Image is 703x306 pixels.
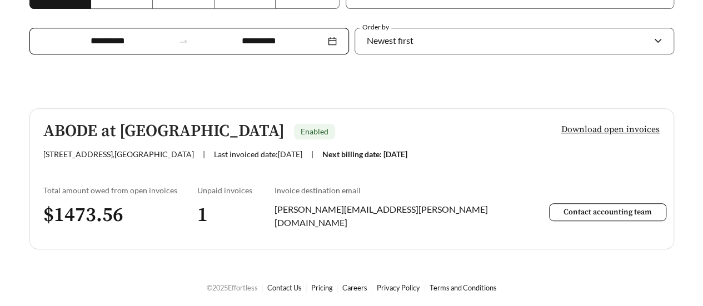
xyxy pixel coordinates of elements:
[377,283,420,292] a: Privacy Policy
[267,283,302,292] a: Contact Us
[197,185,275,195] div: Unpaid invoices
[552,120,660,143] button: Download open invoices
[430,283,497,292] a: Terms and Conditions
[197,203,275,228] h3: 1
[178,36,188,46] span: to
[214,149,302,159] span: Last invoiced date: [DATE]
[311,283,333,292] a: Pricing
[301,127,328,136] span: Enabled
[549,203,666,221] button: Contact accounting team
[311,149,313,159] span: |
[561,123,660,136] span: Download open invoices
[43,185,198,195] div: Total amount owed from open invoices
[203,149,205,159] span: |
[367,35,413,46] span: Newest first
[43,149,194,159] span: [STREET_ADDRESS] , [GEOGRAPHIC_DATA]
[178,36,188,46] span: swap-right
[275,203,506,229] div: [PERSON_NAME][EMAIL_ADDRESS][PERSON_NAME][DOMAIN_NAME]
[342,283,367,292] a: Careers
[564,207,652,217] span: Contact accounting team
[275,185,506,195] div: Invoice destination email
[29,108,674,249] a: ABODE at [GEOGRAPHIC_DATA]Enabled[STREET_ADDRESS],[GEOGRAPHIC_DATA]|Last invoiced date:[DATE]|Nex...
[43,203,198,228] h3: $ 1473.56
[322,149,407,159] span: Next billing date: [DATE]
[43,122,285,141] h5: ABODE at [GEOGRAPHIC_DATA]
[207,283,258,292] span: © 2025 Effortless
